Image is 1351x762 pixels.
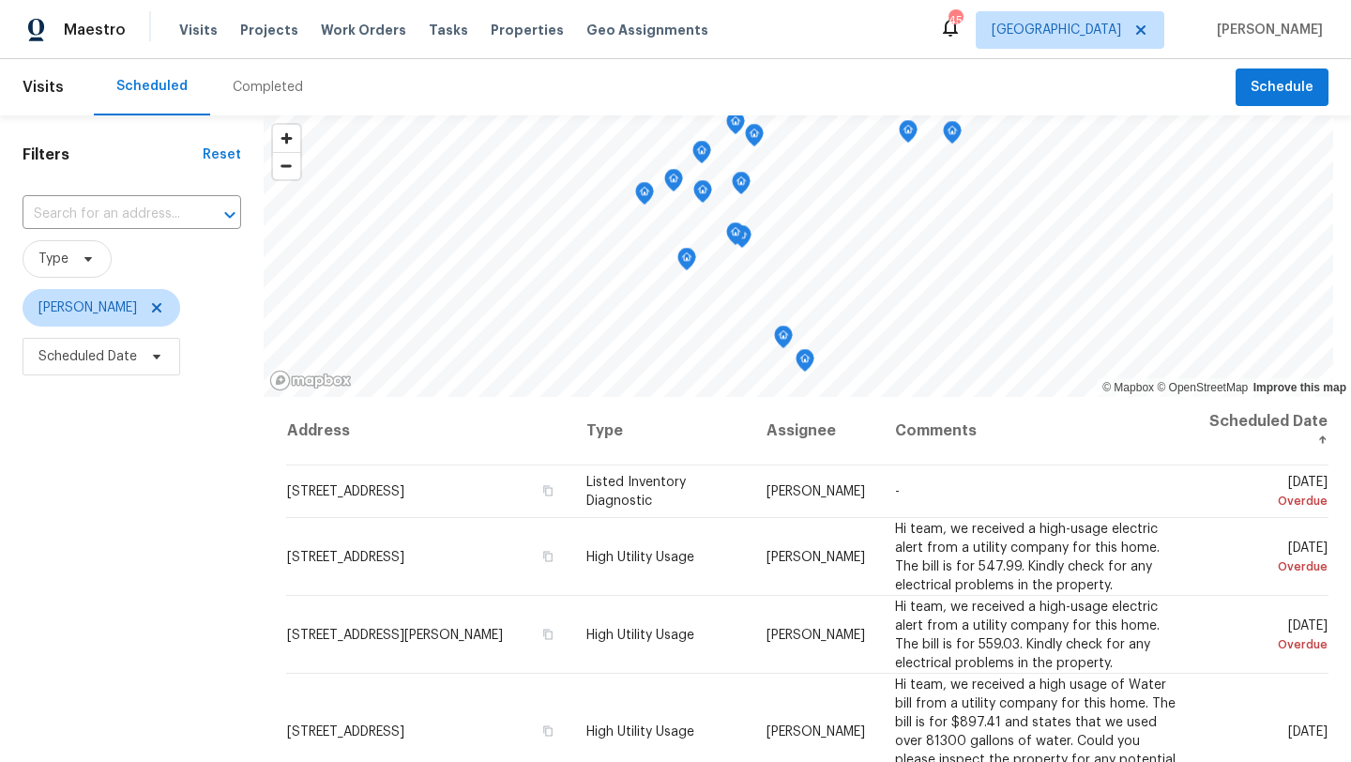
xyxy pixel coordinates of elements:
[586,550,694,563] span: High Utility Usage
[264,115,1333,397] canvas: Map
[751,397,880,465] th: Assignee
[949,11,962,30] div: 45
[899,120,918,149] div: Map marker
[732,172,751,201] div: Map marker
[1236,69,1328,107] button: Schedule
[287,485,404,498] span: [STREET_ADDRESS]
[1157,381,1248,394] a: OpenStreetMap
[1207,556,1328,575] div: Overdue
[1207,492,1328,511] div: Overdue
[38,347,137,366] span: Scheduled Date
[38,298,137,317] span: [PERSON_NAME]
[895,600,1160,669] span: Hi team, we received a high-usage electric alert from a utility company for this home. The bill i...
[895,522,1160,591] span: Hi team, we received a high-usage electric alert from a utility company for this home. The bill i...
[269,370,352,391] a: Mapbox homepage
[692,141,711,170] div: Map marker
[1251,76,1313,99] span: Schedule
[273,152,300,179] button: Zoom out
[586,476,686,508] span: Listed Inventory Diagnostic
[203,145,241,164] div: Reset
[539,547,556,564] button: Copy Address
[233,78,303,97] div: Completed
[321,21,406,39] span: Work Orders
[1192,397,1328,465] th: Scheduled Date ↑
[287,550,404,563] span: [STREET_ADDRESS]
[23,67,64,108] span: Visits
[571,397,751,465] th: Type
[726,112,745,141] div: Map marker
[767,724,865,738] span: [PERSON_NAME]
[635,182,654,211] div: Map marker
[767,550,865,563] span: [PERSON_NAME]
[586,724,694,738] span: High Utility Usage
[1207,541,1328,575] span: [DATE]
[693,180,712,209] div: Map marker
[23,145,203,164] h1: Filters
[664,169,683,198] div: Map marker
[539,625,556,642] button: Copy Address
[1207,634,1328,653] div: Overdue
[880,397,1192,465] th: Comments
[895,485,900,498] span: -
[1207,618,1328,653] span: [DATE]
[1102,381,1154,394] a: Mapbox
[796,349,814,378] div: Map marker
[273,153,300,179] span: Zoom out
[116,77,188,96] div: Scheduled
[429,23,468,37] span: Tasks
[677,248,696,277] div: Map marker
[733,225,751,254] div: Map marker
[1288,724,1328,738] span: [DATE]
[286,397,571,465] th: Address
[992,21,1121,39] span: [GEOGRAPHIC_DATA]
[767,628,865,641] span: [PERSON_NAME]
[539,722,556,739] button: Copy Address
[1207,476,1328,511] span: [DATE]
[586,21,708,39] span: Geo Assignments
[745,124,764,153] div: Map marker
[1209,21,1323,39] span: [PERSON_NAME]
[491,21,564,39] span: Properties
[38,250,68,268] span: Type
[287,628,503,641] span: [STREET_ADDRESS][PERSON_NAME]
[179,21,218,39] span: Visits
[943,121,962,150] div: Map marker
[64,21,126,39] span: Maestro
[287,724,404,738] span: [STREET_ADDRESS]
[726,222,745,251] div: Map marker
[240,21,298,39] span: Projects
[273,125,300,152] button: Zoom in
[539,482,556,499] button: Copy Address
[586,628,694,641] span: High Utility Usage
[1253,381,1346,394] a: Improve this map
[767,485,865,498] span: [PERSON_NAME]
[774,326,793,355] div: Map marker
[217,202,243,228] button: Open
[23,200,189,229] input: Search for an address...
